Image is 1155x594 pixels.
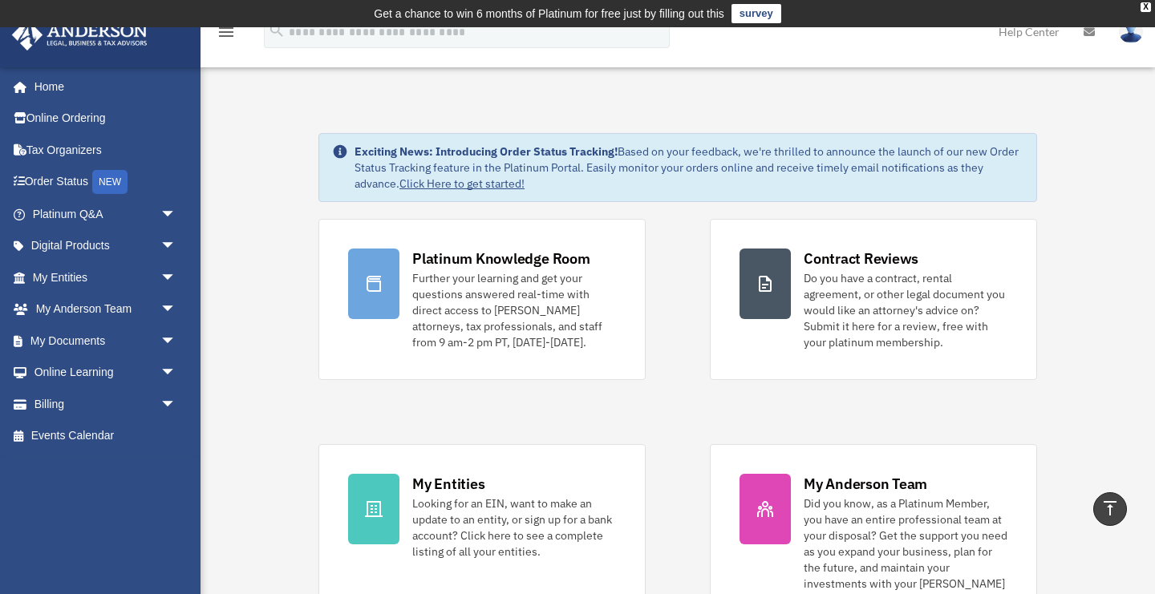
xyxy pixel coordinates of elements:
[11,166,201,199] a: Order StatusNEW
[412,270,616,350] div: Further your learning and get your questions answered real-time with direct access to [PERSON_NAM...
[412,495,616,560] div: Looking for an EIN, want to make an update to an entity, or sign up for a bank account? Click her...
[217,22,236,42] i: menu
[11,261,201,293] a: My Entitiesarrow_drop_down
[11,388,201,420] a: Billingarrow_drop_down
[160,198,192,231] span: arrow_drop_down
[731,4,781,23] a: survey
[399,176,525,191] a: Click Here to get started!
[355,144,618,159] strong: Exciting News: Introducing Order Status Tracking!
[710,219,1037,380] a: Contract Reviews Do you have a contract, rental agreement, or other legal document you would like...
[217,28,236,42] a: menu
[160,388,192,421] span: arrow_drop_down
[355,143,1023,192] div: Based on your feedback, we're thrilled to announce the launch of our new Order Status Tracking fe...
[11,357,201,389] a: Online Learningarrow_drop_down
[318,219,646,380] a: Platinum Knowledge Room Further your learning and get your questions answered real-time with dire...
[7,19,152,51] img: Anderson Advisors Platinum Portal
[1141,2,1151,12] div: close
[11,103,201,135] a: Online Ordering
[11,230,201,262] a: Digital Productsarrow_drop_down
[11,134,201,166] a: Tax Organizers
[160,357,192,390] span: arrow_drop_down
[412,249,590,269] div: Platinum Knowledge Room
[11,293,201,325] a: My Anderson Teamarrow_drop_down
[11,420,201,452] a: Events Calendar
[804,249,918,269] div: Contract Reviews
[160,325,192,358] span: arrow_drop_down
[412,474,484,494] div: My Entities
[160,293,192,326] span: arrow_drop_down
[804,474,927,494] div: My Anderson Team
[160,230,192,263] span: arrow_drop_down
[1100,499,1120,518] i: vertical_align_top
[160,261,192,294] span: arrow_drop_down
[268,22,286,39] i: search
[11,325,201,357] a: My Documentsarrow_drop_down
[1119,20,1143,43] img: User Pic
[11,198,201,230] a: Platinum Q&Aarrow_drop_down
[374,4,724,23] div: Get a chance to win 6 months of Platinum for free just by filling out this
[92,170,128,194] div: NEW
[1093,492,1127,526] a: vertical_align_top
[11,71,192,103] a: Home
[804,270,1007,350] div: Do you have a contract, rental agreement, or other legal document you would like an attorney's ad...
